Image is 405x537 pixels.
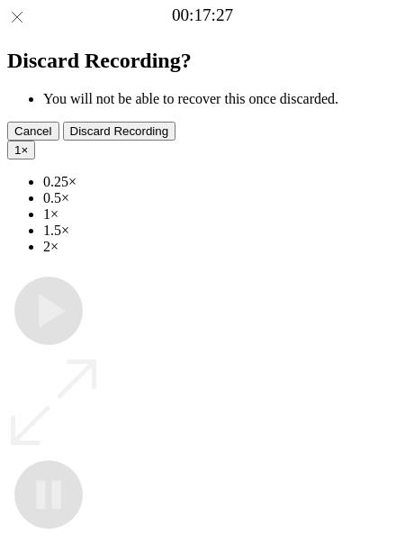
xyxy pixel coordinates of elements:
[43,239,398,255] li: 2×
[43,190,398,206] li: 0.5×
[43,91,398,107] li: You will not be able to recover this once discarded.
[7,141,35,159] button: 1×
[7,122,59,141] button: Cancel
[63,122,176,141] button: Discard Recording
[7,49,398,73] h2: Discard Recording?
[14,143,21,157] span: 1
[43,206,398,223] li: 1×
[43,174,398,190] li: 0.25×
[43,223,398,239] li: 1.5×
[172,5,233,25] a: 00:17:27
